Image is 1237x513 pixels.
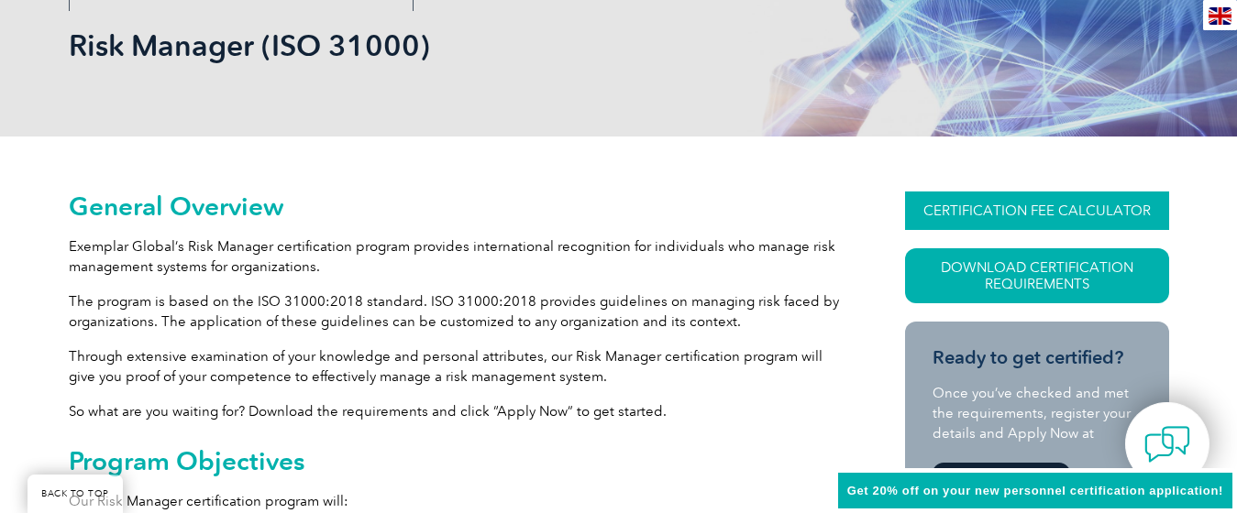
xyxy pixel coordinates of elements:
[1144,421,1190,467] img: contact-chat.png
[69,191,839,221] h2: General Overview
[69,291,839,332] p: The program is based on the ISO 31000:2018 standard. ISO 31000:2018 provides guidelines on managi...
[69,236,839,277] p: Exemplar Global’s Risk Manager certification program provides international recognition for indiv...
[905,191,1169,230] a: CERTIFICATION FEE CALCULATOR
[69,346,839,387] p: Through extensive examination of your knowledge and personal attributes, our Risk Manager certifi...
[933,463,1070,501] a: Apply Now
[69,491,839,511] p: Our Risk Manager certification program will:
[847,484,1223,497] span: Get 20% off on your new personnel certification application!
[69,401,839,421] p: So what are you waiting for? Download the requirements and click “Apply Now” to get started.
[933,383,1142,443] p: Once you’ve checked and met the requirements, register your details and Apply Now at
[905,248,1169,303] a: Download Certification Requirements
[69,27,773,63] h1: Risk Manager (ISO 31000)
[69,446,839,475] h2: Program Objectives
[28,475,123,513] a: BACK TO TOP
[933,346,1142,369] h3: Ready to get certified?
[1209,7,1231,25] img: en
